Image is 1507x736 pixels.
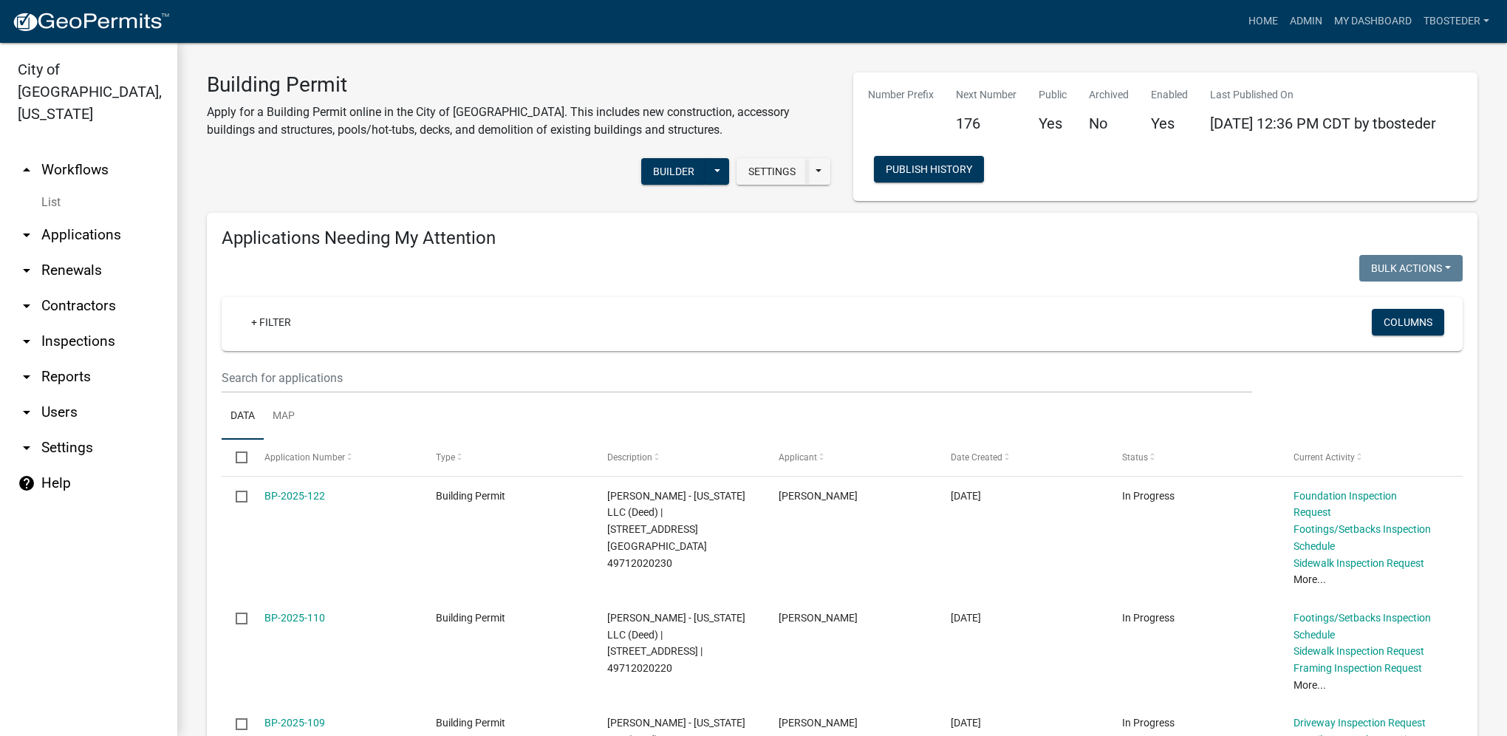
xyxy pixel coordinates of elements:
datatable-header-cell: Application Number [250,440,421,475]
i: arrow_drop_down [18,439,35,457]
p: Number Prefix [868,87,934,103]
button: Columns [1372,309,1444,335]
button: Builder [641,158,706,185]
p: Public [1039,87,1067,103]
span: Type [436,452,455,463]
p: Archived [1089,87,1129,103]
span: In Progress [1122,490,1175,502]
a: BP-2025-122 [264,490,325,502]
datatable-header-cell: Status [1108,440,1279,475]
a: More... [1294,573,1326,585]
span: 07/08/2025 [951,490,981,502]
a: Admin [1284,7,1328,35]
span: Ashley Threlkeld [779,612,858,624]
a: Sidewalk Inspection Request [1294,557,1424,569]
datatable-header-cell: Type [422,440,593,475]
span: [DATE] 12:36 PM CDT by tbosteder [1210,115,1436,132]
a: More... [1294,679,1326,691]
span: Date Created [951,452,1002,463]
a: Framing Inspection Request [1294,662,1422,674]
wm-modal-confirm: Workflow Publish History [874,165,984,177]
span: Current Activity [1294,452,1355,463]
i: arrow_drop_down [18,262,35,279]
span: Building Permit [436,717,505,729]
p: Last Published On [1210,87,1436,103]
datatable-header-cell: Applicant [765,440,936,475]
a: tbosteder [1418,7,1495,35]
h5: No [1089,115,1129,132]
i: arrow_drop_down [18,333,35,350]
i: arrow_drop_down [18,297,35,315]
h5: Yes [1151,115,1188,132]
span: Ashley Threlkeld [779,717,858,729]
a: Map [264,393,304,440]
a: Foundation Inspection Request [1294,490,1397,519]
span: Building Permit [436,612,505,624]
a: Driveway Inspection Request [1294,717,1426,729]
span: Building Permit [436,490,505,502]
span: Ashley Threlkeld [779,490,858,502]
button: Settings [737,158,807,185]
span: D R HORTON - IOWA LLC (Deed) | 2202 N 7TH ST | 49712020220 [607,612,745,674]
i: help [18,474,35,492]
p: Apply for a Building Permit online in the City of [GEOGRAPHIC_DATA]. This includes new constructi... [207,103,831,139]
input: Search for applications [222,363,1252,393]
datatable-header-cell: Date Created [936,440,1107,475]
i: arrow_drop_down [18,403,35,421]
datatable-header-cell: Select [222,440,250,475]
button: Bulk Actions [1359,255,1463,282]
i: arrow_drop_down [18,226,35,244]
i: arrow_drop_down [18,368,35,386]
h4: Applications Needing My Attention [222,228,1463,249]
span: Status [1122,452,1148,463]
h5: 176 [956,115,1016,132]
a: Sidewalk Inspection Request [1294,645,1424,657]
p: Next Number [956,87,1016,103]
a: BP-2025-109 [264,717,325,729]
span: Applicant [779,452,817,463]
datatable-header-cell: Description [593,440,765,475]
i: arrow_drop_up [18,161,35,179]
h5: Yes [1039,115,1067,132]
span: 05/05/2025 [951,717,981,729]
a: Footings/Setbacks Inspection Schedule [1294,612,1431,641]
p: Enabled [1151,87,1188,103]
h3: Building Permit [207,72,831,98]
button: Publish History [874,156,984,183]
span: In Progress [1122,717,1175,729]
span: Description [607,452,652,463]
a: + Filter [239,309,303,335]
a: My Dashboard [1328,7,1418,35]
a: Data [222,393,264,440]
span: 05/06/2025 [951,612,981,624]
a: Footings/Setbacks Inspection Schedule [1294,523,1431,552]
span: Application Number [264,452,345,463]
a: BP-2025-110 [264,612,325,624]
datatable-header-cell: Current Activity [1279,440,1451,475]
a: Home [1243,7,1284,35]
span: D R HORTON - IOWA LLC (Deed) | 2204 N 7TH ST | 49712020230 [607,490,745,569]
span: In Progress [1122,612,1175,624]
